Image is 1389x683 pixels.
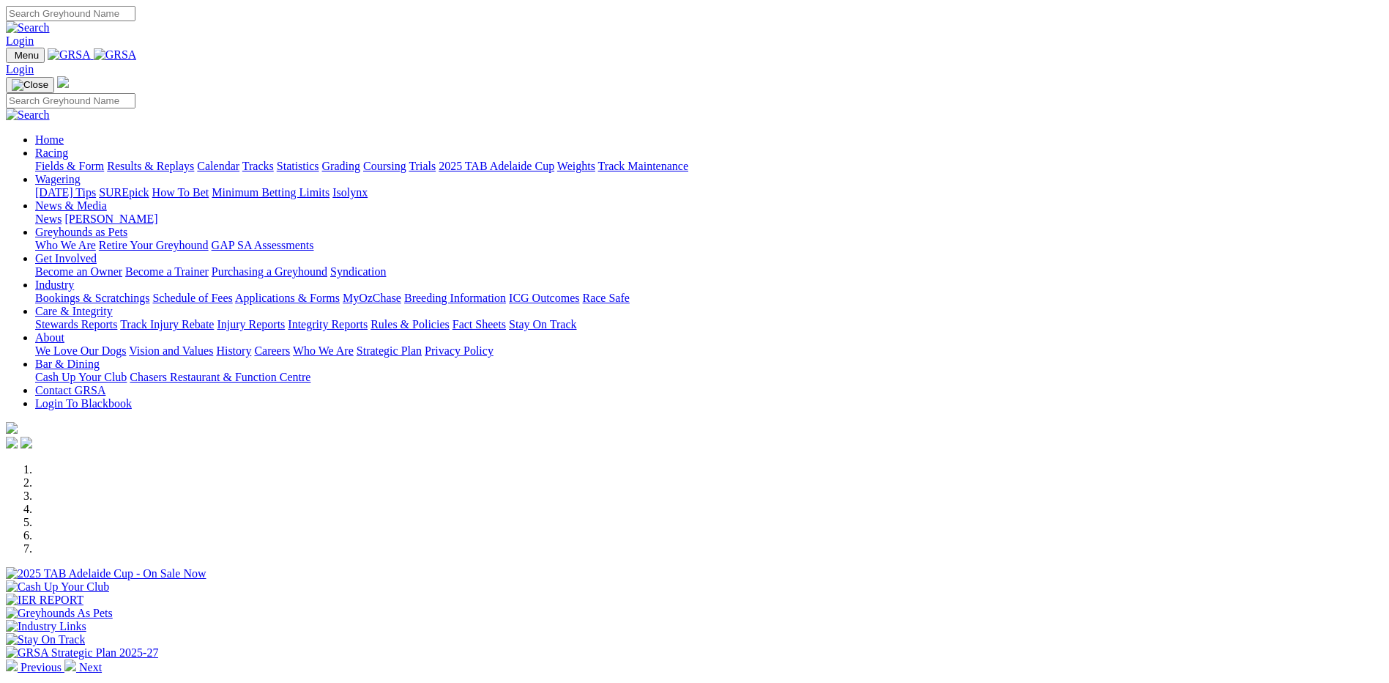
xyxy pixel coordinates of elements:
[453,318,506,331] a: Fact Sheets
[35,147,68,159] a: Racing
[152,292,232,304] a: Schedule of Fees
[129,344,213,357] a: Vision and Values
[35,344,1383,358] div: About
[152,186,209,199] a: How To Bet
[6,633,85,646] img: Stay On Track
[35,292,1383,305] div: Industry
[35,173,81,185] a: Wagering
[6,660,18,671] img: chevron-left-pager-white.svg
[120,318,214,331] a: Track Injury Rebate
[21,661,62,673] span: Previous
[6,607,113,620] img: Greyhounds As Pets
[12,79,48,91] img: Close
[64,661,102,673] a: Next
[35,160,104,172] a: Fields & Form
[598,160,688,172] a: Track Maintenance
[6,93,135,108] input: Search
[35,292,149,304] a: Bookings & Scratchings
[79,661,102,673] span: Next
[94,48,137,62] img: GRSA
[6,437,18,448] img: facebook.svg
[197,160,239,172] a: Calendar
[35,358,100,370] a: Bar & Dining
[64,660,76,671] img: chevron-right-pager-white.svg
[21,437,32,448] img: twitter.svg
[409,160,436,172] a: Trials
[35,213,62,225] a: News
[343,292,401,304] a: MyOzChase
[6,6,135,21] input: Search
[6,48,45,63] button: Toggle navigation
[235,292,340,304] a: Applications & Forms
[509,292,579,304] a: ICG Outcomes
[6,21,50,34] img: Search
[35,239,1383,252] div: Greyhounds as Pets
[277,160,319,172] a: Statistics
[6,594,83,607] img: IER REPORT
[332,186,368,199] a: Isolynx
[35,371,127,383] a: Cash Up Your Club
[35,186,96,199] a: [DATE] Tips
[217,318,285,331] a: Injury Reports
[330,265,386,278] a: Syndication
[439,160,554,172] a: 2025 TAB Adelaide Cup
[216,344,251,357] a: History
[357,344,422,357] a: Strategic Plan
[125,265,209,278] a: Become a Trainer
[425,344,494,357] a: Privacy Policy
[6,661,64,673] a: Previous
[212,265,327,278] a: Purchasing a Greyhound
[35,331,64,344] a: About
[35,213,1383,226] div: News & Media
[35,133,64,146] a: Home
[48,48,91,62] img: GRSA
[404,292,506,304] a: Breeding Information
[64,213,157,225] a: [PERSON_NAME]
[242,160,274,172] a: Tracks
[322,160,360,172] a: Grading
[509,318,576,331] a: Stay On Track
[6,77,54,93] button: Toggle navigation
[15,50,39,61] span: Menu
[35,265,122,278] a: Become an Owner
[35,226,127,238] a: Greyhounds as Pets
[99,186,149,199] a: SUREpick
[35,344,126,357] a: We Love Our Dogs
[6,567,206,580] img: 2025 TAB Adelaide Cup - On Sale Now
[557,160,595,172] a: Weights
[6,620,86,633] img: Industry Links
[35,397,132,410] a: Login To Blackbook
[6,422,18,434] img: logo-grsa-white.png
[35,160,1383,173] div: Racing
[212,186,329,199] a: Minimum Betting Limits
[35,265,1383,278] div: Get Involved
[35,239,96,251] a: Who We Are
[6,646,158,660] img: GRSA Strategic Plan 2025-27
[35,252,97,265] a: Get Involved
[582,292,629,304] a: Race Safe
[6,34,34,47] a: Login
[107,160,194,172] a: Results & Replays
[35,186,1383,199] div: Wagering
[130,371,310,383] a: Chasers Restaurant & Function Centre
[288,318,368,331] a: Integrity Reports
[35,371,1383,384] div: Bar & Dining
[6,580,109,594] img: Cash Up Your Club
[35,305,113,317] a: Care & Integrity
[35,278,74,291] a: Industry
[35,384,105,396] a: Contact GRSA
[35,318,1383,331] div: Care & Integrity
[254,344,290,357] a: Careers
[6,63,34,75] a: Login
[363,160,406,172] a: Coursing
[212,239,314,251] a: GAP SA Assessments
[6,108,50,122] img: Search
[293,344,354,357] a: Who We Are
[99,239,209,251] a: Retire Your Greyhound
[35,318,117,331] a: Stewards Reports
[35,199,107,212] a: News & Media
[370,318,450,331] a: Rules & Policies
[57,76,69,88] img: logo-grsa-white.png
